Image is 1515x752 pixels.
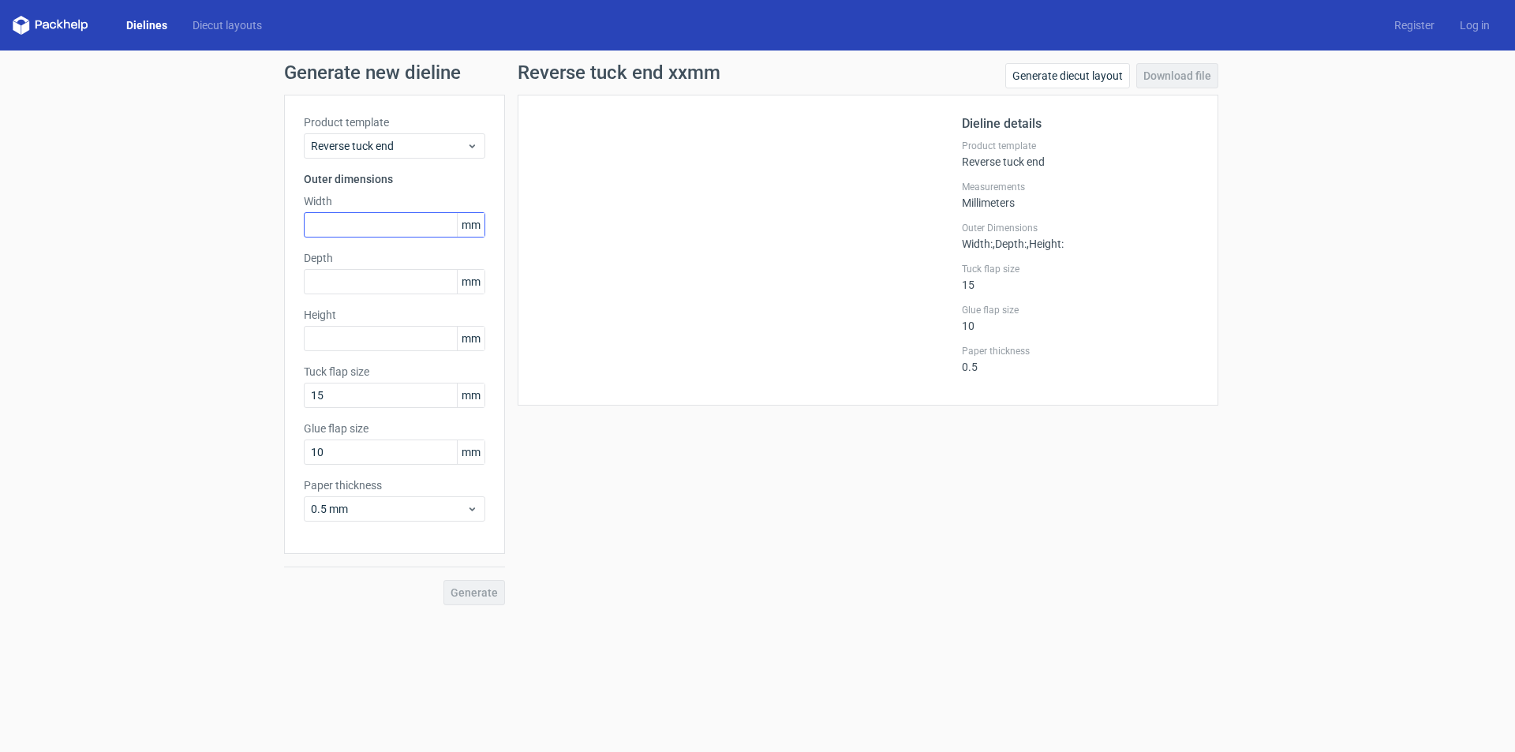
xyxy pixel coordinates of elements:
[962,304,1199,332] div: 10
[304,193,485,209] label: Width
[962,181,1199,193] label: Measurements
[284,63,1231,82] h1: Generate new dieline
[311,501,466,517] span: 0.5 mm
[304,364,485,380] label: Tuck flap size
[457,327,484,350] span: mm
[311,138,466,154] span: Reverse tuck end
[1027,238,1064,250] span: , Height :
[962,345,1199,373] div: 0.5
[304,114,485,130] label: Product template
[962,181,1199,209] div: Millimeters
[457,440,484,464] span: mm
[962,345,1199,357] label: Paper thickness
[457,383,484,407] span: mm
[962,114,1199,133] h2: Dieline details
[304,250,485,266] label: Depth
[457,270,484,294] span: mm
[304,477,485,493] label: Paper thickness
[1382,17,1447,33] a: Register
[304,421,485,436] label: Glue flap size
[114,17,180,33] a: Dielines
[962,222,1199,234] label: Outer Dimensions
[962,263,1199,275] label: Tuck flap size
[1447,17,1502,33] a: Log in
[1005,63,1130,88] a: Generate diecut layout
[180,17,275,33] a: Diecut layouts
[962,140,1199,168] div: Reverse tuck end
[304,171,485,187] h3: Outer dimensions
[962,263,1199,291] div: 15
[518,63,720,82] h1: Reverse tuck end xxmm
[457,213,484,237] span: mm
[993,238,1027,250] span: , Depth :
[962,238,993,250] span: Width :
[962,140,1199,152] label: Product template
[962,304,1199,316] label: Glue flap size
[304,307,485,323] label: Height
